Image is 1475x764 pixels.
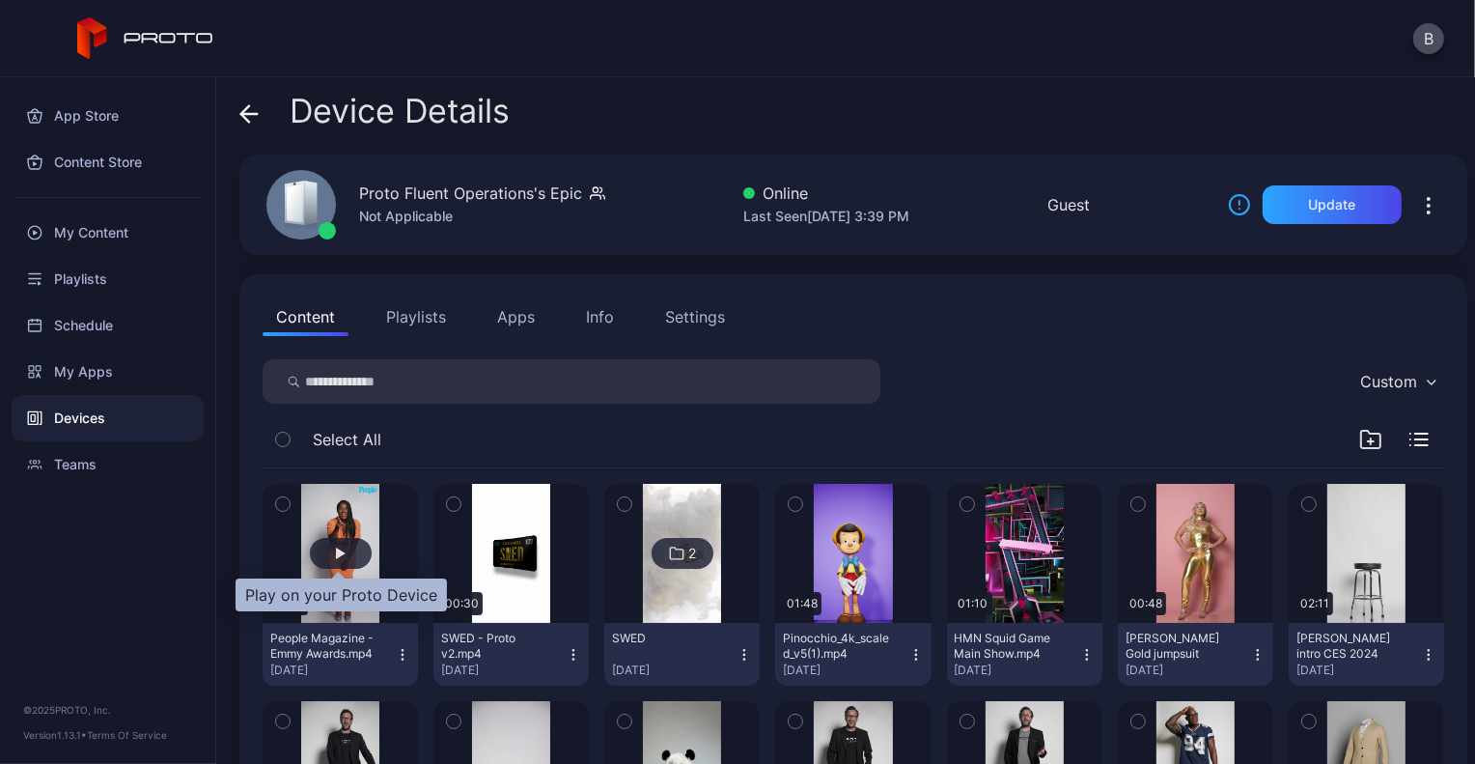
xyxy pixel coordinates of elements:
div: [DATE] [955,663,1079,678]
div: Pinocchio_4k_scaled_v5(1).mp4 [783,631,889,662]
div: 2 [688,545,696,562]
a: Content Store [12,139,204,185]
button: HMN Squid Game Main Show.mp4[DATE] [947,623,1102,686]
button: B [1413,23,1444,54]
div: Settings [665,305,725,328]
div: [DATE] [612,663,737,678]
a: Schedule [12,302,204,349]
button: [PERSON_NAME] Gold jumpsuit[DATE] [1118,623,1273,686]
a: Teams [12,441,204,488]
div: [DATE] [270,663,395,678]
button: [PERSON_NAME] intro CES 2024[DATE] [1289,623,1444,686]
span: Device Details [290,93,510,129]
a: My Apps [12,349,204,395]
button: Apps [484,297,548,336]
button: Info [572,297,627,336]
div: People Magazine - Emmy Awards.mp4 [270,631,376,662]
button: Playlists [373,297,459,336]
div: Update [1309,197,1356,212]
button: Content [263,297,348,336]
div: [DATE] [783,663,907,678]
div: Last Seen [DATE] 3:39 PM [743,205,909,228]
div: Play on your Proto Device [236,579,447,611]
button: SWED[DATE] [604,623,760,686]
div: © 2025 PROTO, Inc. [23,702,192,718]
div: William Shatner intro CES 2024 [1296,631,1403,662]
button: Custom [1350,359,1444,404]
div: Tiffany Stratton Gold jumpsuit [1126,631,1232,662]
button: People Magazine - Emmy Awards.mp4[DATE] [263,623,418,686]
div: Guest [1047,193,1090,216]
div: Custom [1360,372,1417,391]
span: Select All [313,428,381,451]
button: Settings [652,297,738,336]
div: [DATE] [1126,663,1250,678]
button: Update [1263,185,1402,224]
div: Info [586,305,614,328]
div: [DATE] [441,663,566,678]
a: My Content [12,210,204,256]
div: [DATE] [1296,663,1421,678]
button: Pinocchio_4k_scaled_v5(1).mp4[DATE] [775,623,931,686]
button: SWED - Proto v2.mp4[DATE] [433,623,589,686]
a: App Store [12,93,204,139]
div: SWED - Proto v2.mp4 [441,631,547,662]
div: Not Applicable [359,205,605,228]
a: Terms Of Service [87,729,167,741]
span: Version 1.13.1 • [23,729,87,741]
div: Proto Fluent Operations's Epic [359,182,582,205]
div: HMN Squid Game Main Show.mp4 [955,631,1061,662]
div: SWED [612,631,718,646]
a: Devices [12,395,204,441]
div: Online [743,182,909,205]
a: Playlists [12,256,204,302]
